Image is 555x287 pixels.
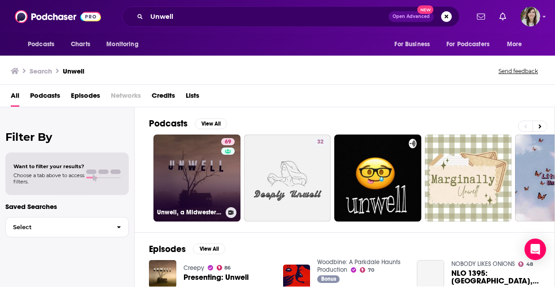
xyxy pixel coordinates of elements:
[394,38,430,51] span: For Business
[149,244,186,255] h2: Episodes
[6,224,109,230] span: Select
[63,67,84,75] h3: Unwell
[451,270,540,285] a: NLO 1395: Unwell, Unwell, Unwell
[518,261,533,267] a: 48
[314,138,327,145] a: 32
[5,130,129,143] h2: Filter By
[520,7,540,26] button: Show profile menu
[473,9,489,24] a: Show notifications dropdown
[71,38,90,51] span: Charts
[317,138,323,147] span: 32
[507,38,522,51] span: More
[122,6,459,27] div: Search podcasts, credits, & more...
[451,260,515,268] a: NOBODY LIKES ONIONS
[317,258,401,274] a: Woodbine: A Parkdale Haunts Production
[149,118,227,129] a: PodcastsView All
[225,138,231,147] span: 69
[446,38,489,51] span: For Podcasters
[11,88,19,107] a: All
[388,36,441,53] button: open menu
[195,118,227,129] button: View All
[30,67,52,75] h3: Search
[30,88,60,107] a: Podcasts
[5,217,129,237] button: Select
[221,138,235,145] a: 69
[360,267,374,273] a: 70
[28,38,54,51] span: Podcasts
[153,135,240,222] a: 69Unwell, a Midwestern Gothic Mystery
[501,36,533,53] button: open menu
[184,264,204,272] a: Creepy
[193,244,225,254] button: View All
[184,274,249,281] a: Presenting: Unwell
[393,14,430,19] span: Open Advanced
[520,7,540,26] img: User Profile
[15,8,101,25] img: Podchaser - Follow, Share and Rate Podcasts
[100,36,150,53] button: open menu
[71,88,100,107] a: Episodes
[157,209,222,216] h3: Unwell, a Midwestern Gothic Mystery
[186,88,199,107] a: Lists
[224,266,231,270] span: 86
[149,244,225,255] a: EpisodesView All
[417,5,433,14] span: New
[389,11,434,22] button: Open AdvancedNew
[524,239,546,260] div: Open Intercom Messenger
[321,276,336,282] span: Bonus
[217,265,231,270] a: 86
[149,118,188,129] h2: Podcasts
[13,163,84,170] span: Want to filter your results?
[5,202,129,211] p: Saved Searches
[451,270,540,285] span: NLO 1395: [GEOGRAPHIC_DATA], [GEOGRAPHIC_DATA], [GEOGRAPHIC_DATA]
[111,88,141,107] span: Networks
[526,262,533,266] span: 48
[496,9,510,24] a: Show notifications dropdown
[13,172,84,185] span: Choose a tab above to access filters.
[65,36,96,53] a: Charts
[441,36,503,53] button: open menu
[22,36,66,53] button: open menu
[496,67,541,75] button: Send feedback
[368,268,374,272] span: 70
[152,88,175,107] a: Credits
[244,135,331,222] a: 32
[147,9,389,24] input: Search podcasts, credits, & more...
[106,38,138,51] span: Monitoring
[520,7,540,26] span: Logged in as devinandrade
